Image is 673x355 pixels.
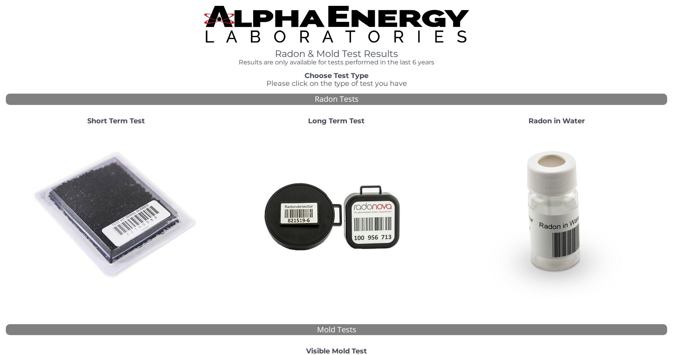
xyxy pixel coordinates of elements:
img: TightCrop.jpg [204,6,469,43]
strong: Radon in Water [529,117,585,125]
strong: Choose Test Type [305,71,368,80]
img: ShortTerm.jpg [32,131,200,299]
h4: Results are only available for tests performed in the last 6 years [204,59,469,66]
strong: Long Term Test [308,117,365,125]
strong: Short Term Test [87,117,145,125]
span: Please click on the type of test you have [266,79,407,88]
div: Radon Tests [6,94,667,105]
img: Radtrak2vsRadtrak3.jpg [253,131,420,299]
img: RadoninWater.jpg [473,131,641,299]
div: Mold Tests [6,324,667,335]
h1: Radon & Mold Test Results [204,49,469,59]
